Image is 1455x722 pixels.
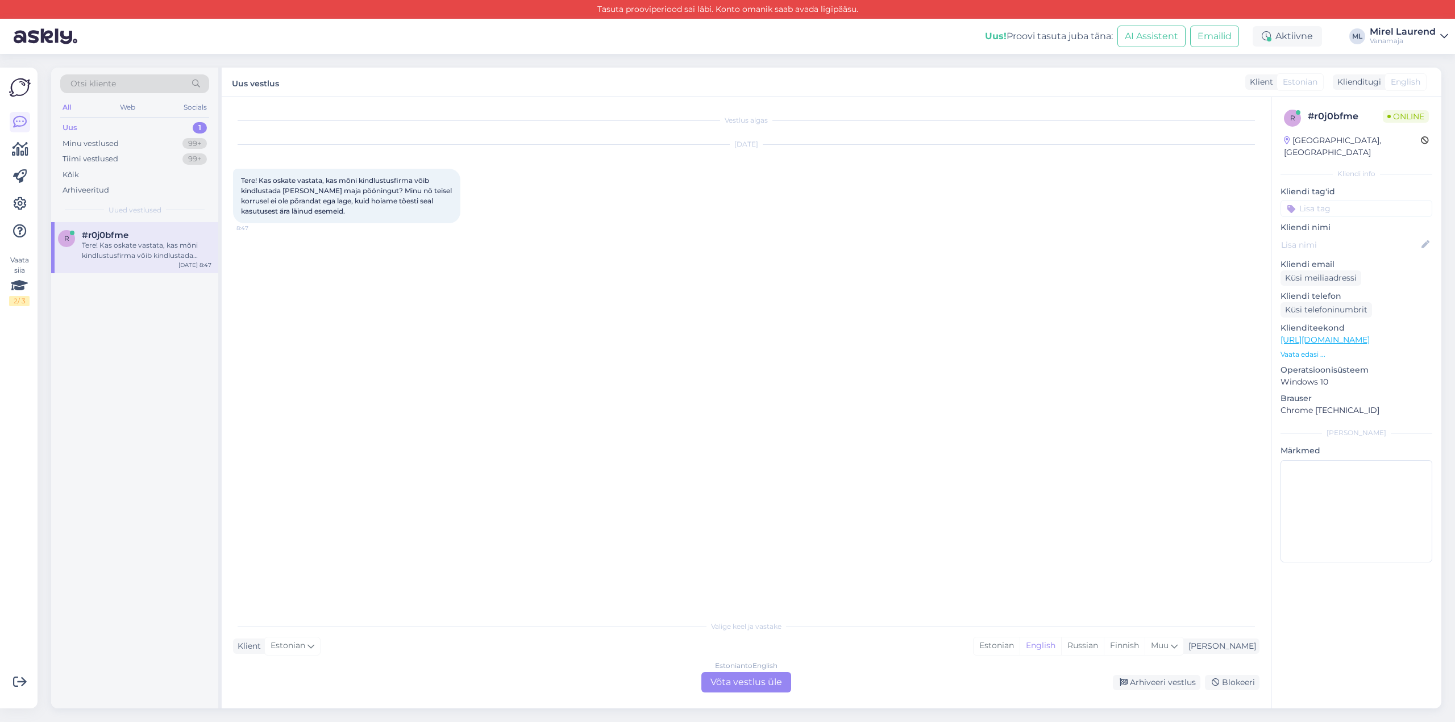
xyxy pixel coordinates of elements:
p: Kliendi telefon [1281,290,1432,302]
span: English [1391,76,1420,88]
div: Web [118,100,138,115]
div: Kõik [63,169,79,181]
div: [DATE] [233,139,1259,149]
div: Vestlus algas [233,115,1259,126]
button: AI Assistent [1117,26,1186,47]
div: ML [1349,28,1365,44]
span: Estonian [1283,76,1317,88]
div: Küsi telefoninumbrit [1281,302,1372,318]
div: Valige keel ja vastake [233,621,1259,632]
img: Askly Logo [9,77,31,98]
div: 2 / 3 [9,296,30,306]
div: Blokeeri [1205,675,1259,690]
div: Tere! Kas oskate vastata, kas mõni kindlustusfirma võib kindlustada [PERSON_NAME] maja pööningut?... [82,240,211,261]
div: Võta vestlus üle [701,672,791,692]
span: Online [1383,110,1429,123]
div: 1 [193,122,207,133]
p: Märkmed [1281,445,1432,457]
div: 99+ [182,138,207,149]
p: Kliendi nimi [1281,222,1432,233]
label: Uus vestlus [232,74,279,90]
div: Mirel Laurend [1370,27,1436,36]
div: Klient [1245,76,1273,88]
input: Lisa tag [1281,200,1432,217]
span: r [1290,114,1295,122]
div: [PERSON_NAME] [1281,428,1432,438]
div: Proovi tasuta juba täna: [985,30,1113,43]
div: 99+ [182,153,207,165]
div: Minu vestlused [63,138,119,149]
span: #r0j0bfme [82,230,128,240]
span: Tere! Kas oskate vastata, kas mõni kindlustusfirma võib kindlustada [PERSON_NAME] maja pööningut?... [241,176,454,215]
span: r [64,234,69,243]
span: Uued vestlused [109,205,161,215]
div: Uus [63,122,77,133]
div: Russian [1061,637,1104,654]
a: Mirel LaurendVanamaja [1370,27,1448,45]
div: Estonian to English [715,661,778,671]
div: [GEOGRAPHIC_DATA], [GEOGRAPHIC_DATA] [1284,135,1421,158]
span: Muu [1151,640,1169,650]
p: Chrome [TECHNICAL_ID] [1281,404,1432,416]
p: Operatsioonisüsteem [1281,364,1432,376]
p: Windows 10 [1281,376,1432,388]
a: [URL][DOMAIN_NAME] [1281,335,1370,345]
span: Estonian [271,640,305,652]
input: Lisa nimi [1281,239,1419,251]
p: Brauser [1281,393,1432,404]
div: [PERSON_NAME] [1184,640,1256,652]
p: Kliendi email [1281,258,1432,270]
div: Klienditugi [1333,76,1381,88]
b: Uus! [985,31,1007,41]
div: Arhiveeri vestlus [1113,675,1200,690]
span: 8:47 [236,224,279,232]
div: English [1020,637,1061,654]
div: Vaata siia [9,255,30,306]
div: Klient [233,640,261,652]
div: Finnish [1104,637,1145,654]
div: Arhiveeritud [63,185,109,196]
button: Emailid [1190,26,1239,47]
p: Klienditeekond [1281,322,1432,334]
div: [DATE] 8:47 [178,261,211,269]
div: Kliendi info [1281,169,1432,179]
div: # r0j0bfme [1308,110,1383,123]
div: Aktiivne [1253,26,1322,47]
div: Estonian [974,637,1020,654]
div: Küsi meiliaadressi [1281,270,1361,286]
p: Kliendi tag'id [1281,186,1432,198]
p: Vaata edasi ... [1281,349,1432,360]
div: Vanamaja [1370,36,1436,45]
div: All [60,100,73,115]
div: Socials [181,100,209,115]
div: Tiimi vestlused [63,153,118,165]
span: Otsi kliente [70,78,116,90]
